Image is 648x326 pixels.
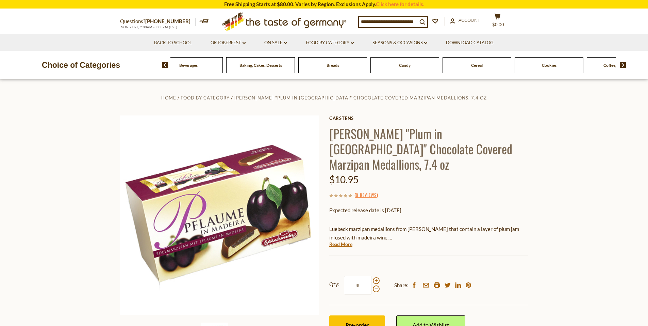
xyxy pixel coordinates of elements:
img: previous arrow [162,62,168,68]
a: [PHONE_NUMBER] [145,18,190,24]
a: Food By Category [306,39,354,47]
h1: [PERSON_NAME] "Plum in [GEOGRAPHIC_DATA]" Chocolate Covered Marzipan Medallions, 7.4 oz [329,126,528,172]
a: Back to School [154,39,192,47]
a: Home [161,95,176,100]
p: Expected release date is [DATE] [329,206,528,215]
a: 0 Reviews [356,191,377,199]
span: Share: [394,281,409,290]
a: Download Catalog [446,39,494,47]
button: $0.00 [487,13,508,30]
a: Breads [327,63,339,68]
a: On Sale [264,39,287,47]
a: Baking, Cakes, Desserts [239,63,282,68]
a: Account [450,17,480,24]
strong: Qty: [329,280,339,289]
img: Carstens "Plum in Madeira" Chocolate Covered Marzipan Medallions, 7.4 oz [120,115,319,315]
span: MON - FRI, 9:00AM - 5:00PM (EST) [120,25,178,29]
a: Food By Category [181,95,230,100]
a: Coffee, Cocoa & Tea [603,63,639,68]
span: Account [459,17,480,23]
a: Beverages [179,63,198,68]
a: Oktoberfest [211,39,246,47]
span: $10.95 [329,174,359,185]
a: Cookies [542,63,556,68]
span: $0.00 [492,22,504,27]
a: Cereal [471,63,483,68]
span: ( ) [354,191,378,198]
a: Carstens [329,115,528,121]
p: Questions? [120,17,196,26]
img: next arrow [620,62,626,68]
input: Qty: [344,276,372,295]
a: [PERSON_NAME] "Plum in [GEOGRAPHIC_DATA]" Chocolate Covered Marzipan Medallions, 7.4 oz [234,95,487,100]
a: Candy [399,63,411,68]
a: Seasons & Occasions [372,39,427,47]
a: Click here for details. [376,1,424,7]
p: Luebeck marzipan medallions from [PERSON_NAME] that contain a layer of plum jam infused with made... [329,225,528,242]
a: Read More [329,241,352,248]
